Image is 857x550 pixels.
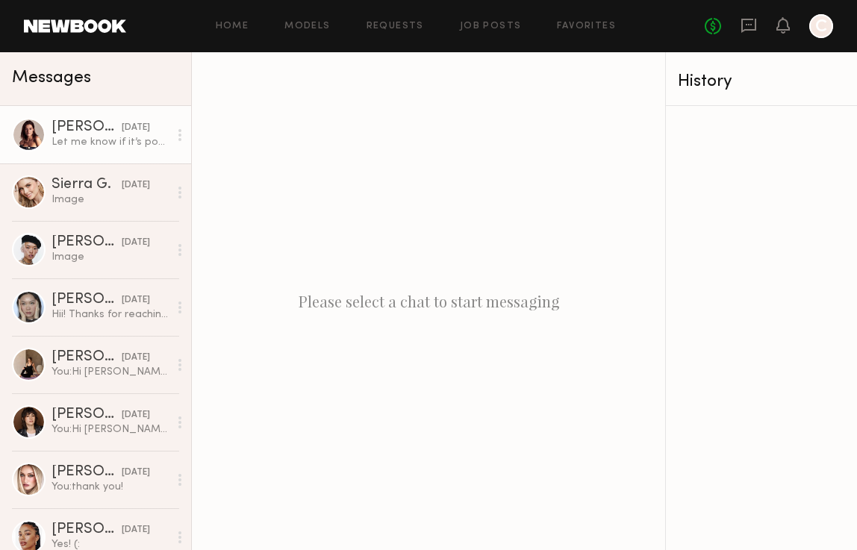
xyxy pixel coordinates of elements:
div: [DATE] [122,408,150,422]
a: Job Posts [460,22,522,31]
a: C [809,14,833,38]
div: You: Hi [PERSON_NAME], nice to meet you! I’m [PERSON_NAME], and I’m working on a photoshoot for [... [52,365,169,379]
a: Favorites [557,22,616,31]
div: [DATE] [122,293,150,307]
div: [PERSON_NAME] [52,235,122,250]
div: Image [52,250,169,264]
div: [PERSON_NAME] [52,293,122,307]
div: Image [52,193,169,207]
div: [PERSON_NAME] [52,350,122,365]
div: History [678,73,845,90]
div: [PERSON_NAME] [52,522,122,537]
div: [DATE] [122,236,150,250]
div: [PERSON_NAME] [52,465,122,480]
div: [DATE] [122,466,150,480]
div: You: Hi [PERSON_NAME], nice to meet you! I’m [PERSON_NAME], and I’m working on a photoshoot for [... [52,422,169,437]
div: Hii! Thanks for reaching out. Here is my photo of hands: I may have something in the morning on t... [52,307,169,322]
div: [PERSON_NAME] [52,407,122,422]
div: Let me know if it’s possible, I would love to work together [52,135,169,149]
div: [DATE] [122,121,150,135]
div: You: thank you! [52,480,169,494]
div: [PERSON_NAME] [52,120,122,135]
div: [DATE] [122,523,150,537]
a: Requests [367,22,424,31]
div: [DATE] [122,178,150,193]
a: Models [284,22,330,31]
a: Home [216,22,249,31]
div: Sierra G. [52,178,122,193]
div: [DATE] [122,351,150,365]
div: Please select a chat to start messaging [192,52,665,550]
span: Messages [12,69,91,87]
